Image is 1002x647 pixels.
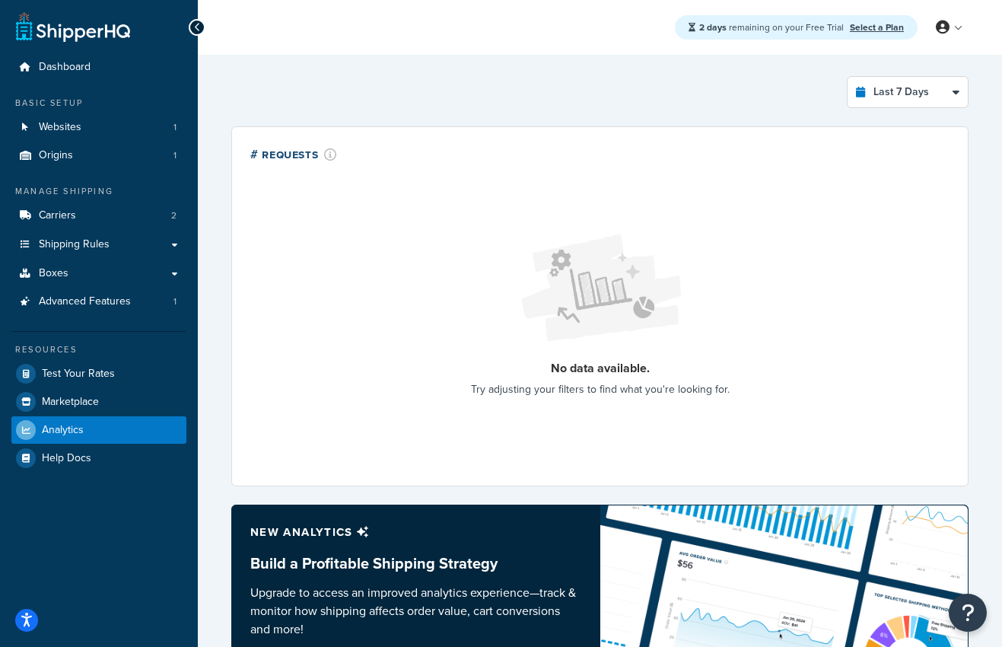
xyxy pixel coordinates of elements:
[11,343,186,356] div: Resources
[39,121,81,134] span: Websites
[11,185,186,198] div: Manage Shipping
[471,379,730,400] p: Try adjusting your filters to find what you're looking for.
[250,145,337,163] div: # Requests
[11,113,186,142] li: Websites
[509,222,692,355] img: Loading...
[949,594,987,632] button: Open Resource Center
[39,295,131,308] span: Advanced Features
[39,61,91,74] span: Dashboard
[42,368,115,381] span: Test Your Rates
[11,231,186,259] a: Shipping Rules
[39,149,73,162] span: Origins
[11,416,186,444] a: Analytics
[11,288,186,316] a: Advanced Features1
[11,142,186,170] li: Origins
[250,555,582,572] h3: Build a Profitable Shipping Strategy
[471,357,730,379] p: No data available.
[42,452,91,465] span: Help Docs
[173,121,177,134] span: 1
[11,288,186,316] li: Advanced Features
[42,424,84,437] span: Analytics
[11,142,186,170] a: Origins1
[699,21,727,34] strong: 2 days
[173,295,177,308] span: 1
[173,149,177,162] span: 1
[699,21,846,34] span: remaining on your Free Trial
[11,260,186,288] a: Boxes
[11,388,186,416] a: Marketplace
[11,202,186,230] li: Carriers
[850,21,904,34] a: Select a Plan
[250,584,582,639] p: Upgrade to access an improved analytics experience—track & monitor how shipping affects order val...
[171,209,177,222] span: 2
[11,53,186,81] a: Dashboard
[42,396,99,409] span: Marketplace
[11,445,186,472] a: Help Docs
[11,360,186,387] a: Test Your Rates
[11,113,186,142] a: Websites1
[11,202,186,230] a: Carriers2
[39,238,110,251] span: Shipping Rules
[11,97,186,110] div: Basic Setup
[250,521,582,543] p: New analytics
[39,267,68,280] span: Boxes
[39,209,76,222] span: Carriers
